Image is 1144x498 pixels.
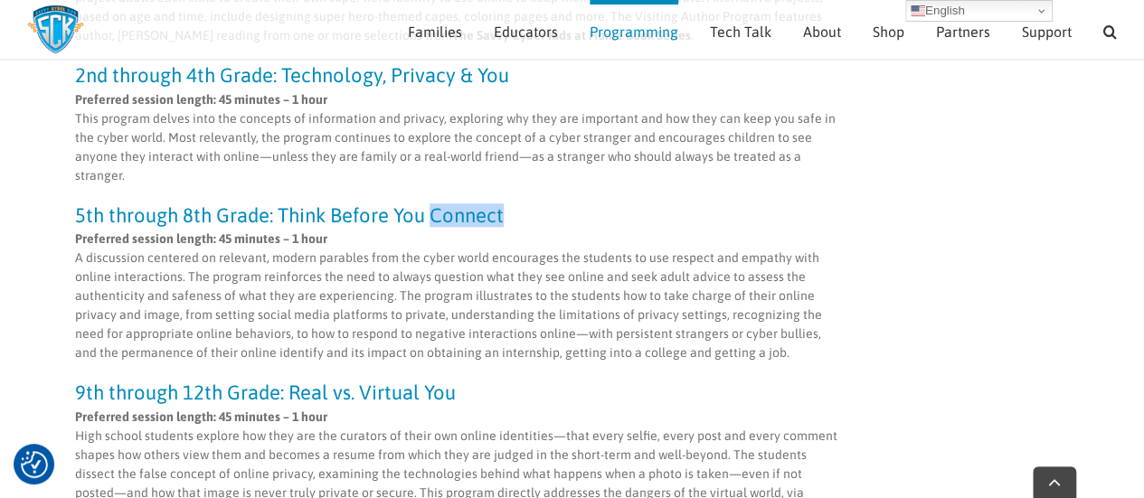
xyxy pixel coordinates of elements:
span: Programming [590,24,678,39]
p: This program delves into the concepts of information and privacy, exploring why they are importan... [75,90,839,185]
h3: 5th through 8th Grade: Think Before You Connect [75,205,839,225]
p: A discussion centered on relevant, modern parables from the cyber world encourages the students t... [75,230,839,362]
span: Partners [936,24,990,39]
strong: Preferred session length: 45 minutes – 1 hour [75,409,327,424]
span: Educators [494,24,558,39]
span: Shop [873,24,904,39]
img: en [911,4,925,18]
button: Consent Preferences [21,451,48,478]
span: Support [1022,24,1072,39]
h3: 2nd through 4th Grade: Technology, Privacy & You [75,65,839,85]
span: Families [408,24,462,39]
span: About [803,24,841,39]
h3: 9th through 12th Grade: Real vs. Virtual You [75,382,839,402]
img: Revisit consent button [21,451,48,478]
span: Tech Talk [710,24,771,39]
strong: Preferred session length: 45 minutes – 1 hour [75,92,327,107]
img: Savvy Cyber Kids Logo [27,5,84,54]
strong: Preferred session length: 45 minutes – 1 hour [75,231,327,246]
